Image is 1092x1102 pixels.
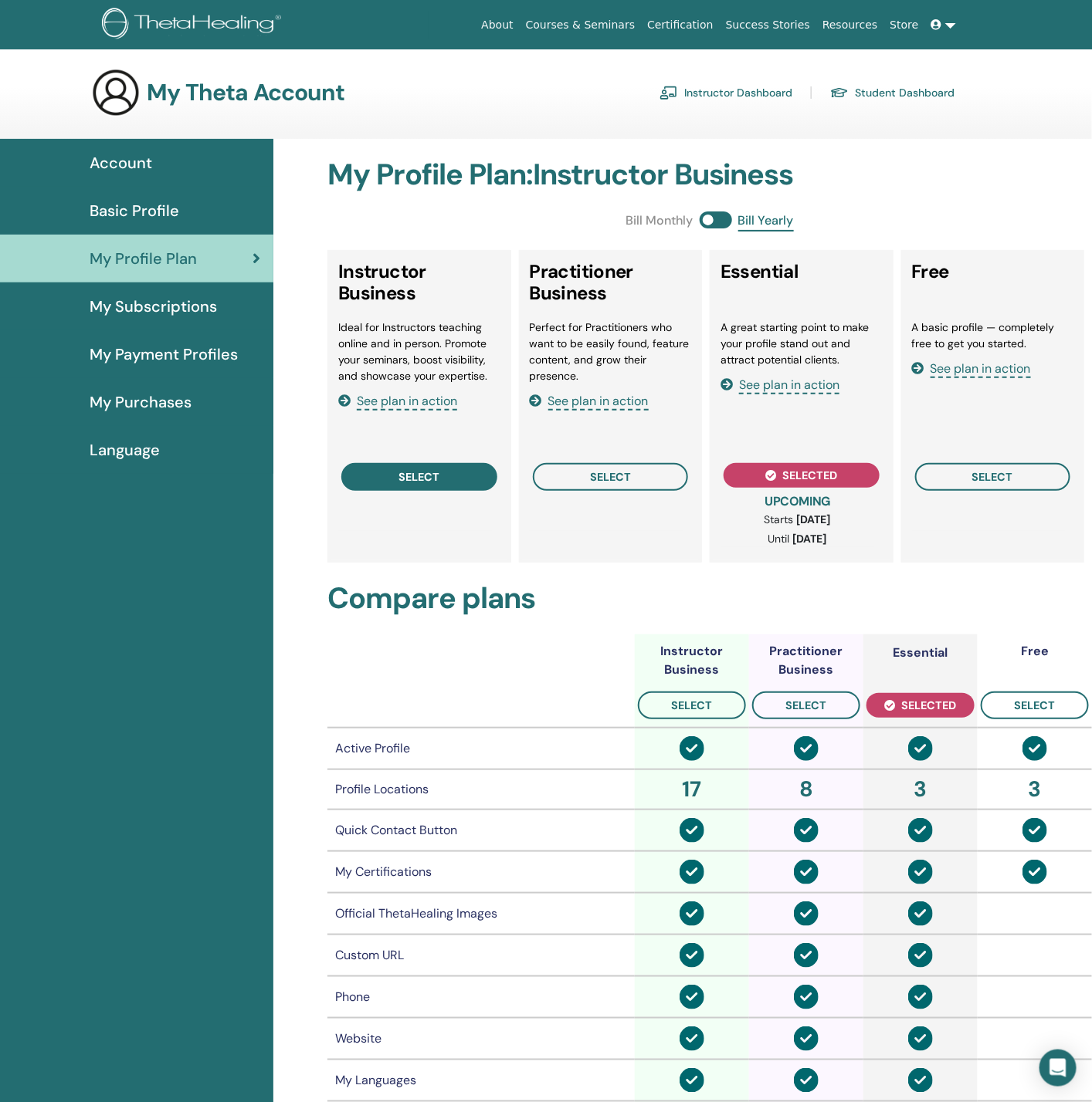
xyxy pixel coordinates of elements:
span: select [398,471,439,483]
a: About [475,11,519,39]
img: circle-check-solid.svg [680,818,704,843]
button: select [752,691,860,719]
h3: UPCOMING [728,494,866,509]
button: select [915,463,1070,491]
img: circle-check-solid.svg [794,736,819,761]
p: Starts [728,512,866,528]
img: circle-check-solid.svg [908,818,933,843]
span: selected [782,468,837,482]
img: generic-user-icon.jpg [91,68,141,117]
img: circle-check-solid.svg [794,901,819,926]
span: My Subscriptions [90,295,217,318]
div: Essential [894,644,948,662]
img: circle-check-solid.svg [908,901,933,926]
div: 8 [752,773,860,806]
h2: My Profile Plan : Instructor Business [327,157,1092,193]
h3: My Theta Account [147,79,344,106]
img: graduation-cap.svg [830,86,849,100]
img: circle-check-solid.svg [794,1026,819,1051]
img: circle-check-solid.svg [680,943,704,968]
div: 3 [981,773,1089,806]
span: See plan in action [739,377,839,394]
span: Bill Monthly [626,211,694,232]
span: See plan in action [548,393,649,411]
img: circle-check-solid.svg [908,1068,933,1093]
img: circle-check-solid.svg [908,860,933,884]
div: Practitioner Business [749,642,863,679]
span: Bill Yearly [738,211,794,232]
img: circle-check-solid.svg [908,943,933,968]
b: [DATE] [797,512,831,526]
li: Perfect for Practitioners who want to be easily found, feature content, and grow their presence. [530,319,691,384]
span: select [972,470,1013,484]
img: circle-check-solid.svg [680,985,704,1009]
img: circle-check-solid.svg [1022,736,1047,761]
a: Success Stories [720,11,816,39]
div: Profile Locations [335,780,627,799]
div: Custom URL [335,946,627,965]
div: Official ThetaHealing Images [335,904,627,923]
span: My Purchases [90,390,192,414]
img: circle-check-solid.svg [1022,860,1047,884]
span: select [786,698,827,712]
span: Language [90,438,160,461]
a: See plan in action [338,393,457,409]
a: See plan in action [721,377,839,393]
img: circle-check-solid.svg [680,736,704,761]
span: select [672,698,713,712]
div: My Languages [335,1071,627,1090]
a: Resources [816,11,884,39]
div: Active Profile [335,739,627,758]
button: select [533,463,688,491]
button: selected [866,693,975,718]
span: My Payment Profiles [90,343,238,366]
h2: Compare plans [327,581,1092,617]
img: circle-check-solid.svg [794,985,819,1009]
b: [DATE] [793,532,827,546]
div: 3 [866,773,975,806]
li: A great starting point to make your profile stand out and attract potential clients. [721,319,882,368]
img: circle-check-solid.svg [794,818,819,843]
span: Basic Profile [90,199,179,222]
span: selected [902,698,957,712]
img: circle-check-solid.svg [680,1068,704,1093]
img: circle-check-solid.svg [1022,818,1047,843]
a: Certification [641,11,719,39]
img: circle-check-solid.svg [794,943,819,968]
button: select [341,463,497,491]
div: Quick Contact Button [335,821,627,840]
div: Free [1021,642,1049,661]
span: My Profile Plan [90,247,197,270]
a: Store [884,11,925,39]
div: Instructor Business [635,642,749,679]
button: select [638,691,746,719]
span: See plan in action [357,393,457,411]
div: My Certifications [335,863,627,881]
a: Instructor Dashboard [660,80,792,105]
div: Website [335,1029,627,1048]
span: select [1015,698,1056,712]
img: circle-check-solid.svg [794,1068,819,1093]
span: select [590,470,631,484]
span: See plan in action [931,360,1031,378]
img: circle-check-solid.svg [680,860,704,884]
div: Phone [335,988,627,1006]
button: selected [724,463,879,488]
span: Account [90,151,152,174]
button: select [981,691,1089,719]
a: See plan in action [530,393,649,409]
img: chalkboard-teacher.svg [660,86,678,100]
img: circle-check-solid.svg [908,1026,933,1051]
img: circle-check-solid.svg [680,1026,704,1051]
div: 17 [638,773,746,806]
img: circle-check-solid.svg [794,860,819,884]
a: Courses & Seminars [520,11,642,39]
div: Open Intercom Messenger [1039,1050,1077,1087]
a: Student Dashboard [830,80,955,105]
li: Ideal for Instructors teaching online and in person. Promote your seminars, boost visibility, and... [338,319,500,384]
img: circle-check-solid.svg [908,985,933,1009]
img: logo.png [102,8,287,42]
li: A basic profile — completely free to get you started. [912,319,1073,352]
img: circle-check-solid.svg [680,901,704,926]
p: Until [728,531,866,547]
